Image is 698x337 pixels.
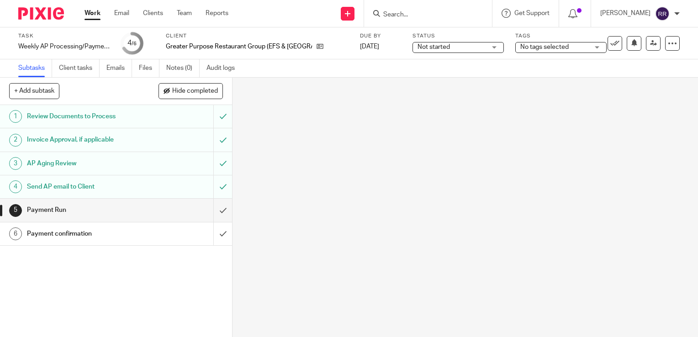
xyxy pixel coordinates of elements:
[143,9,163,18] a: Clients
[600,9,650,18] p: [PERSON_NAME]
[9,204,22,217] div: 5
[139,59,159,77] a: Files
[382,11,465,19] input: Search
[27,157,145,170] h1: AP Aging Review
[655,6,670,21] img: svg%3E
[27,180,145,194] h1: Send AP email to Client
[412,32,504,40] label: Status
[9,227,22,240] div: 6
[9,157,22,170] div: 3
[18,59,52,77] a: Subtasks
[213,175,232,198] div: Mark as to do
[27,133,145,147] h1: Invoice Approval, if applicable
[9,83,59,99] button: + Add subtask
[59,59,100,77] a: Client tasks
[646,36,661,51] a: Reassign task
[418,44,450,50] span: Not started
[213,152,232,175] div: Mark as to do
[166,42,312,51] span: Greater Purpose Restaurant Group (EFS &amp; The Grove)
[213,128,232,151] div: Mark as to do
[166,42,312,51] p: Greater Purpose Restaurant Group (EFS & [GEOGRAPHIC_DATA])
[166,32,349,40] label: Client
[317,43,323,50] i: Open client page
[213,105,232,128] div: Mark as to do
[213,199,232,221] div: Mark as done
[132,41,137,46] small: /6
[114,9,129,18] a: Email
[18,42,110,51] div: Weekly AP Processing/Payment
[106,59,132,77] a: Emails
[159,83,223,99] button: Hide completed
[177,9,192,18] a: Team
[18,7,64,20] img: Pixie
[166,59,200,77] a: Notes (0)
[206,59,242,77] a: Audit logs
[9,110,22,123] div: 1
[514,10,550,16] span: Get Support
[27,203,145,217] h1: Payment Run
[18,32,110,40] label: Task
[9,134,22,147] div: 2
[213,222,232,245] div: Mark as done
[520,44,569,50] span: No tags selected
[627,36,641,51] button: Snooze task
[206,9,228,18] a: Reports
[360,32,401,40] label: Due by
[172,88,218,95] span: Hide completed
[27,227,145,241] h1: Payment confirmation
[9,180,22,193] div: 4
[360,43,379,50] span: [DATE]
[127,38,137,48] div: 4
[85,9,100,18] a: Work
[27,110,145,123] h1: Review Documents to Process
[515,32,607,40] label: Tags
